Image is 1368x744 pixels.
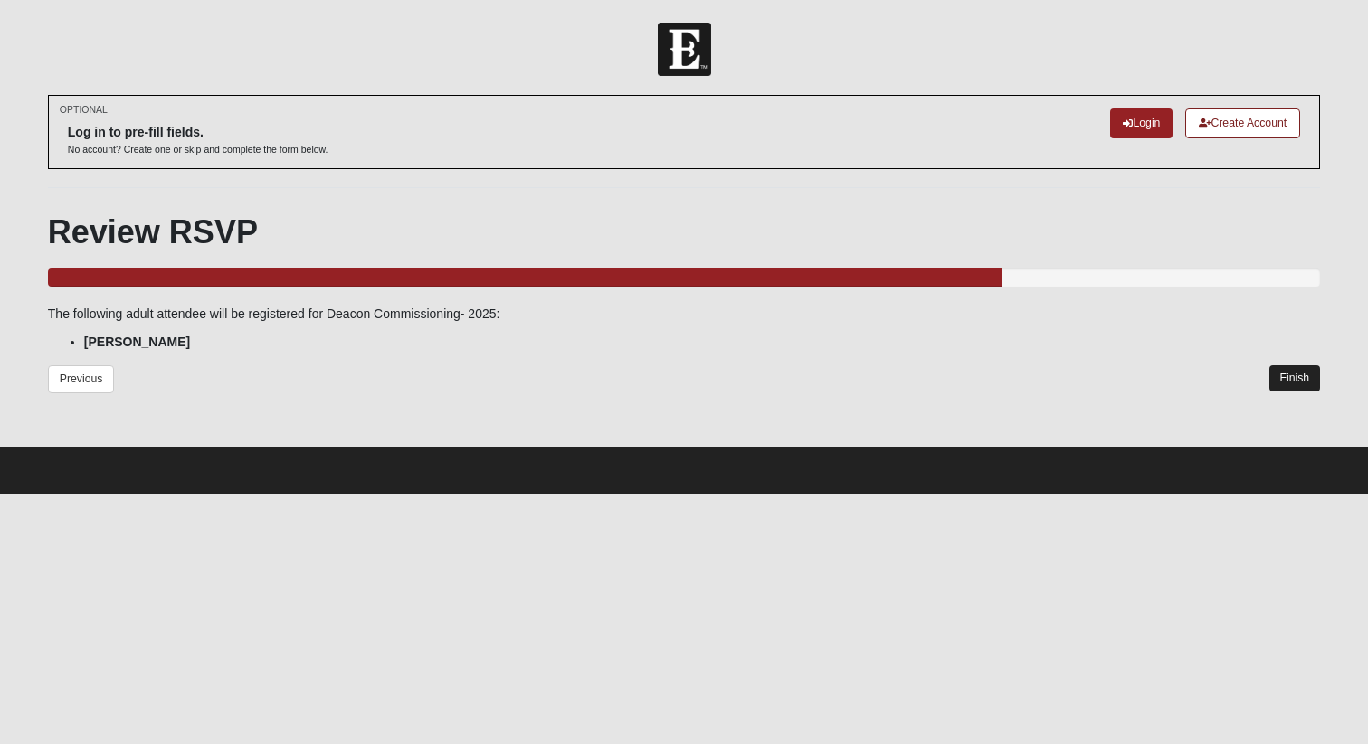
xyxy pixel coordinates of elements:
a: Previous [48,365,115,393]
h1: Review RSVP [48,212,1320,251]
h6: Log in to pre-fill fields. [68,125,328,140]
p: No account? Create one or skip and complete the form below. [68,143,328,156]
small: OPTIONAL [60,103,108,117]
a: Login [1110,108,1173,138]
img: Church of Eleven22 Logo [658,23,711,76]
a: Finish [1269,365,1321,391]
a: Create Account [1185,108,1300,138]
p: The following adult attendee will be registered for Deacon Commissioning- 2025: [48,305,1320,324]
strong: [PERSON_NAME] [84,334,190,349]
